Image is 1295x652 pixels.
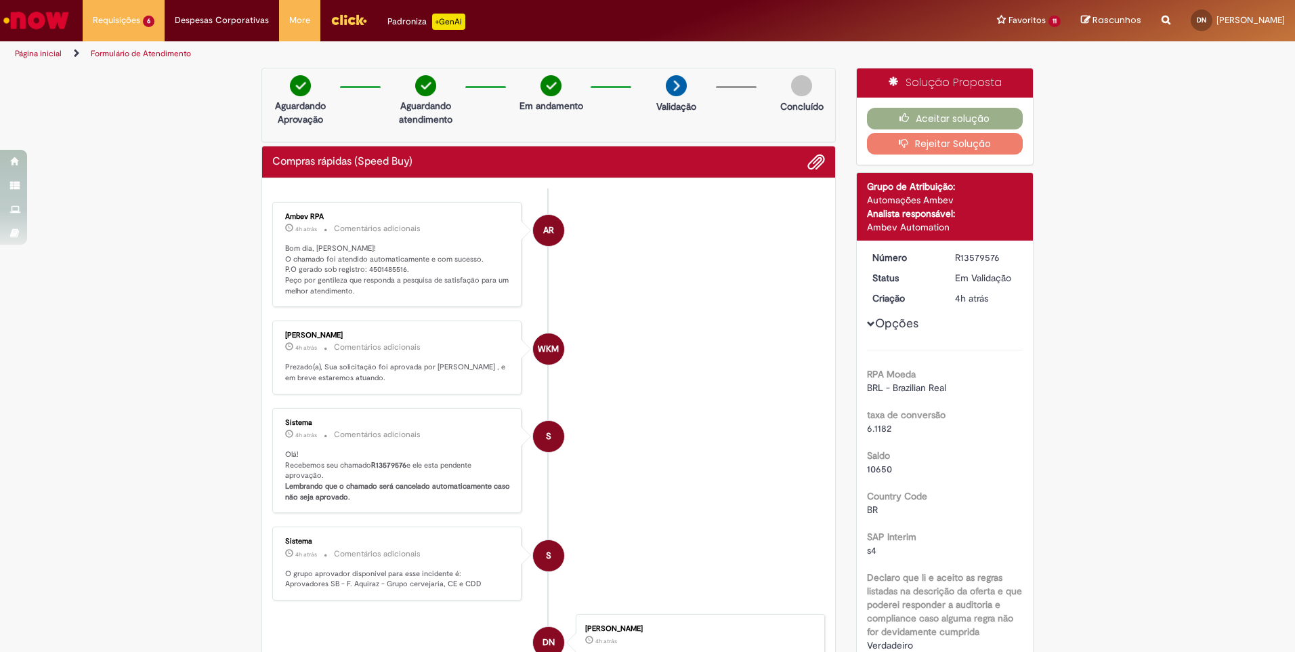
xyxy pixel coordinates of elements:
span: s4 [867,544,876,556]
span: Requisições [93,14,140,27]
div: R13579576 [955,251,1018,264]
p: O grupo aprovador disponível para esse incidente é: Aprovadores SB - F. Aquiraz - Grupo cervejari... [285,569,511,590]
p: Aguardando atendimento [393,99,459,126]
div: [PERSON_NAME] [285,331,511,340]
h2: Compras rápidas (Speed Buy) Histórico de tíquete [272,156,412,168]
dt: Criação [862,291,946,305]
time: 30/09/2025 07:53:50 [595,637,617,645]
div: Sistema [285,419,511,427]
span: BRL - Brazilian Real [867,382,946,394]
time: 30/09/2025 07:54:03 [955,292,988,304]
dt: Status [862,271,946,285]
div: Em Validação [955,271,1018,285]
span: Despesas Corporativas [175,14,269,27]
p: Aguardando Aprovação [268,99,333,126]
span: S [546,539,551,572]
span: 4h atrás [295,344,317,352]
span: S [546,420,551,453]
span: AR [543,214,554,247]
img: ServiceNow [1,7,71,34]
span: 4h atrás [595,637,617,645]
span: More [289,14,310,27]
small: Comentários adicionais [334,223,421,235]
a: Rascunhos [1081,14,1141,27]
img: check-circle-green.png [415,75,436,96]
div: Sistema [285,537,511,546]
img: arrow-next.png [666,75,687,96]
b: R13579576 [371,460,406,470]
b: RPA Moeda [867,368,916,380]
b: Lembrando que o chamado será cancelado automaticamente caso não seja aprovado. [285,481,512,502]
time: 30/09/2025 07:54:12 [295,550,317,558]
p: Em andamento [519,99,583,113]
div: William Kaio Maia [533,333,564,365]
span: 4h atrás [295,225,317,233]
div: Solução Proposta [857,68,1034,98]
time: 30/09/2025 07:54:16 [295,431,317,439]
div: System [533,540,564,571]
span: Verdadeiro [867,639,913,651]
span: 6 [143,16,154,27]
p: Bom dia, [PERSON_NAME]! O chamado foi atendido automaticamente e com sucesso. P.O gerado sob regi... [285,243,511,297]
div: 30/09/2025 12:54:03 [955,291,1018,305]
time: 30/09/2025 08:13:28 [295,225,317,233]
img: check-circle-green.png [540,75,561,96]
span: 6.1182 [867,422,891,434]
small: Comentários adicionais [334,342,421,353]
span: 4h atrás [955,292,988,304]
p: +GenAi [432,14,465,30]
p: Olá! Recebemos seu chamado e ele esta pendente aprovação. [285,449,511,503]
span: 10650 [867,463,892,475]
span: Rascunhos [1092,14,1141,26]
a: Formulário de Atendimento [91,48,191,59]
a: Página inicial [15,48,62,59]
div: System [533,421,564,452]
span: 4h atrás [295,550,317,558]
img: check-circle-green.png [290,75,311,96]
span: DN [1197,16,1206,24]
b: Country Code [867,490,927,502]
span: Favoritos [1009,14,1046,27]
img: click_logo_yellow_360x200.png [331,9,367,30]
span: BR [867,504,878,516]
span: 11 [1048,16,1061,27]
b: Saldo [867,449,890,462]
img: img-circle-grey.png [791,75,812,96]
div: Padroniza [387,14,465,30]
span: [PERSON_NAME] [1216,14,1285,26]
button: Rejeitar Solução [867,133,1023,155]
div: Ambev RPA [533,215,564,246]
b: Declaro que li e aceito as regras listadas na descrição da oferta e que poderei responder a audit... [867,571,1022,638]
ul: Trilhas de página [10,41,853,66]
p: Prezado(a), Sua solicitação foi aprovada por [PERSON_NAME] , e em breve estaremos atuando. [285,362,511,383]
span: 4h atrás [295,431,317,439]
div: [PERSON_NAME] [585,625,811,633]
small: Comentários adicionais [334,548,421,560]
span: WKM [538,333,559,365]
b: SAP Interim [867,531,916,543]
button: Aceitar solução [867,108,1023,129]
div: Automações Ambev [867,193,1023,207]
div: Analista responsável: [867,207,1023,220]
div: Ambev RPA [285,213,511,221]
time: 30/09/2025 08:08:55 [295,344,317,352]
div: Grupo de Atribuição: [867,180,1023,193]
div: Ambev Automation [867,220,1023,234]
p: Concluído [780,100,824,113]
dt: Número [862,251,946,264]
p: Validação [656,100,696,113]
b: taxa de conversão [867,409,946,421]
button: Adicionar anexos [807,153,825,171]
small: Comentários adicionais [334,429,421,441]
